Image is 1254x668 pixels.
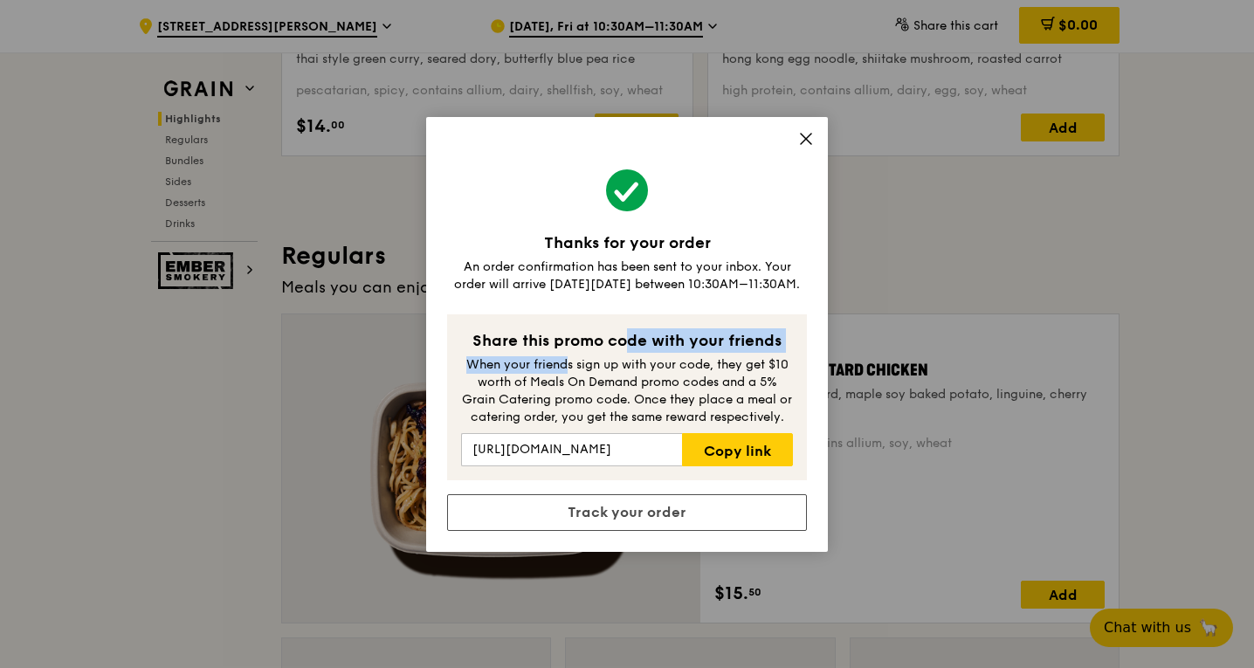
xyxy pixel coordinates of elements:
[682,433,793,466] a: Copy link
[627,152,628,153] img: aff_l
[447,231,807,255] div: Thanks for your order
[461,356,793,426] div: When your friends sign up with your code, they get $10 worth of Meals On Demand promo codes and a...
[447,258,807,293] div: An order confirmation has been sent to your inbox. Your order will arrive [DATE][DATE] between 10...
[461,328,793,353] div: Share this promo code with your friends
[447,494,807,531] a: Track your order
